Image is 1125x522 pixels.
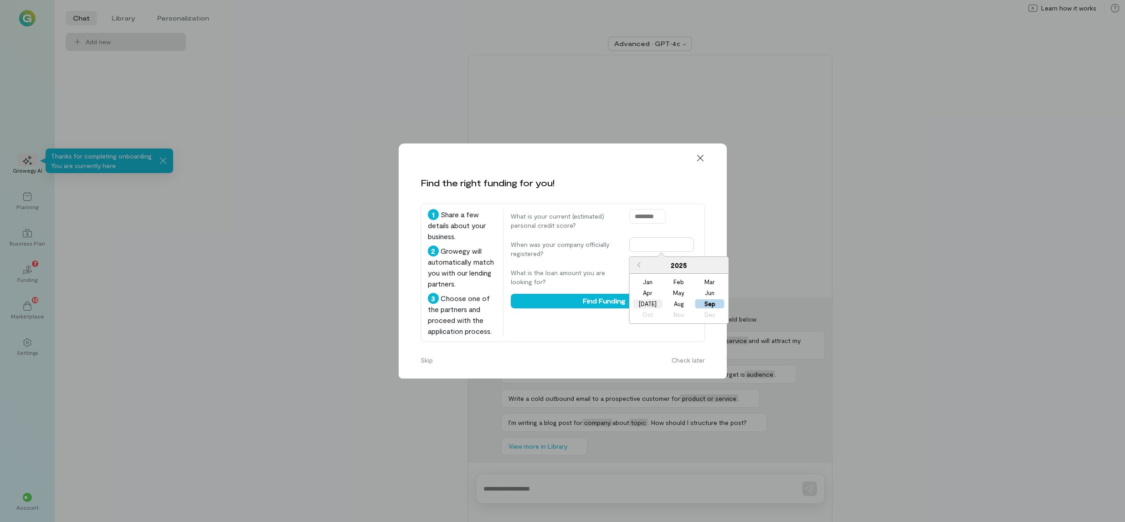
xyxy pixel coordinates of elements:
[632,276,725,320] div: month 2025-09
[695,277,724,287] div: Choose March 2025
[511,268,620,287] label: What is the loan amount you are looking for?
[428,293,496,337] div: Choose one of the partners and proceed with the application process.
[664,277,693,287] div: Choose February 2025
[428,293,439,304] div: 3
[664,299,693,308] div: Choose August 2025
[664,288,693,297] div: Choose May 2025
[695,310,724,319] div: Not available December 2025
[511,240,620,258] label: When was your company officially registered?
[428,246,439,256] div: 2
[695,288,724,297] div: Choose June 2025
[428,209,439,220] div: 1
[511,294,698,308] button: Find Funding
[695,299,724,308] div: Choose September 2025
[633,277,663,287] div: Choose January 2025
[511,212,620,230] label: What is your current (estimated) personal credit score?
[666,353,710,368] button: Check later
[421,176,555,189] div: Find the right funding for you!
[630,257,729,274] div: 2025
[664,310,693,319] div: Not available November 2025
[633,288,663,297] div: Choose April 2025
[631,258,645,272] button: Previous Year
[633,310,663,319] div: Not available October 2025
[633,299,663,308] div: Choose July 2025
[428,209,496,242] div: Share a few details about your business.
[428,246,496,289] div: Growegy will automatically match you with our lending partners.
[415,353,438,368] button: Skip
